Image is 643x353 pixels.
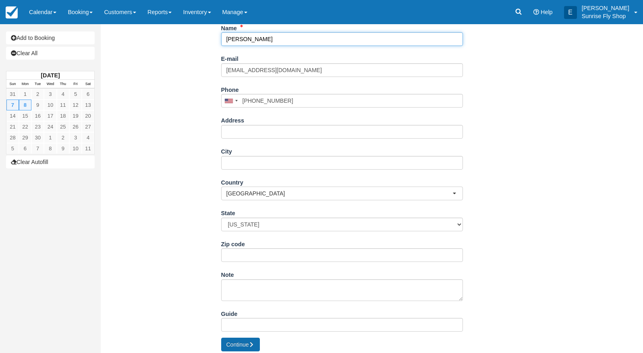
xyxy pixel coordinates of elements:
th: Wed [44,80,56,89]
a: 18 [57,110,69,121]
a: 5 [69,89,82,100]
label: Zip code [221,237,245,249]
a: 11 [82,143,94,154]
div: United States: +1 [222,94,240,107]
button: Clear Autofill [6,156,95,168]
a: 24 [44,121,56,132]
label: Phone [221,83,239,94]
th: Mon [19,80,31,89]
a: 7 [31,143,44,154]
a: 23 [31,121,44,132]
th: Thu [57,80,69,89]
a: 27 [82,121,94,132]
a: 10 [69,143,82,154]
button: [GEOGRAPHIC_DATA] [221,187,463,200]
a: 8 [19,100,31,110]
a: 9 [31,100,44,110]
label: Note [221,268,234,279]
th: Sat [82,80,94,89]
a: Add to Booking [6,31,95,44]
th: Fri [69,80,82,89]
label: City [221,145,232,156]
a: 17 [44,110,56,121]
a: 5 [6,143,19,154]
th: Tue [31,80,44,89]
p: [PERSON_NAME] [582,4,629,12]
a: 15 [19,110,31,121]
p: Sunrise Fly Shop [582,12,629,20]
a: 9 [57,143,69,154]
a: 26 [69,121,82,132]
a: Clear All [6,47,95,60]
a: 1 [19,89,31,100]
a: 16 [31,110,44,121]
a: 20 [82,110,94,121]
label: State [221,206,235,218]
label: Name [221,21,237,33]
a: 28 [6,132,19,143]
a: 3 [69,132,82,143]
div: E [564,6,577,19]
img: checkfront-main-nav-mini-logo.png [6,6,18,19]
a: 21 [6,121,19,132]
a: 22 [19,121,31,132]
a: 10 [44,100,56,110]
a: 19 [69,110,82,121]
a: 31 [6,89,19,100]
a: 30 [31,132,44,143]
label: Guide [221,307,238,318]
label: Address [221,114,245,125]
a: 2 [31,89,44,100]
a: 29 [19,132,31,143]
a: 6 [82,89,94,100]
th: Sun [6,80,19,89]
a: 6 [19,143,31,154]
span: Help [541,9,553,15]
i: Help [533,9,539,15]
label: E-mail [221,52,239,63]
a: 4 [82,132,94,143]
span: [GEOGRAPHIC_DATA] [226,189,452,197]
a: 4 [57,89,69,100]
a: 3 [44,89,56,100]
a: 25 [57,121,69,132]
label: Country [221,176,243,187]
a: 14 [6,110,19,121]
a: 1 [44,132,56,143]
a: 11 [57,100,69,110]
a: 12 [69,100,82,110]
a: 2 [57,132,69,143]
a: 7 [6,100,19,110]
button: Continue [221,338,260,351]
strong: [DATE] [41,72,60,79]
a: 13 [82,100,94,110]
a: 8 [44,143,56,154]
